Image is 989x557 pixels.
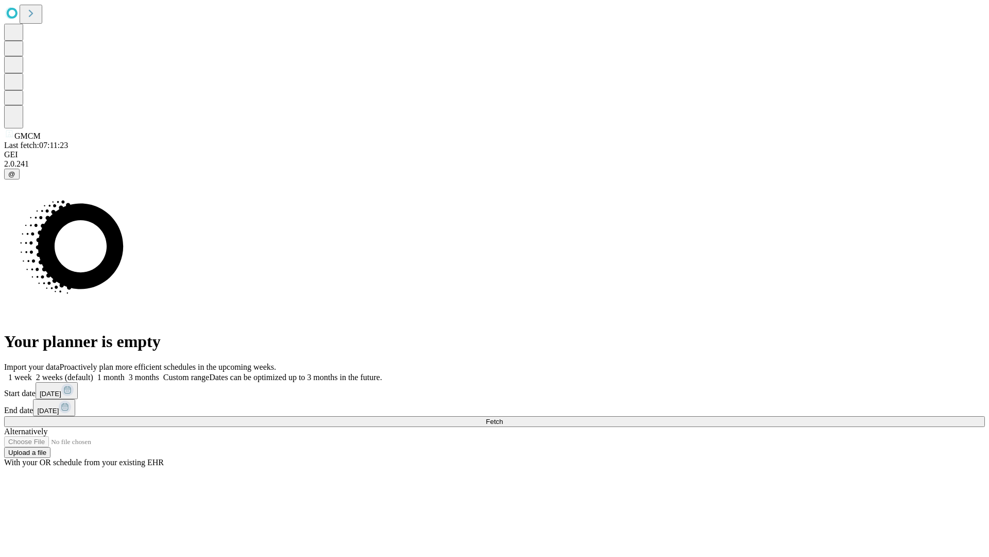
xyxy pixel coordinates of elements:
[486,418,503,425] span: Fetch
[14,132,41,140] span: GMCM
[4,382,985,399] div: Start date
[4,141,68,150] span: Last fetch: 07:11:23
[40,390,61,398] span: [DATE]
[8,373,32,382] span: 1 week
[209,373,382,382] span: Dates can be optimized up to 3 months in the future.
[4,332,985,351] h1: Your planner is empty
[129,373,159,382] span: 3 months
[4,447,50,458] button: Upload a file
[4,169,20,179] button: @
[4,159,985,169] div: 2.0.241
[36,373,93,382] span: 2 weeks (default)
[36,382,78,399] button: [DATE]
[8,170,15,178] span: @
[4,427,47,436] span: Alternatively
[4,458,164,467] span: With your OR schedule from your existing EHR
[4,399,985,416] div: End date
[4,363,60,371] span: Import your data
[37,407,59,415] span: [DATE]
[163,373,209,382] span: Custom range
[4,416,985,427] button: Fetch
[60,363,276,371] span: Proactively plan more efficient schedules in the upcoming weeks.
[33,399,75,416] button: [DATE]
[97,373,125,382] span: 1 month
[4,150,985,159] div: GEI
